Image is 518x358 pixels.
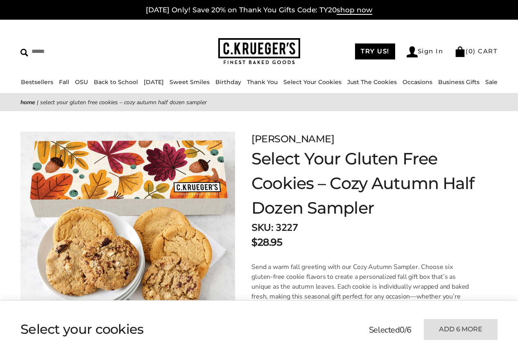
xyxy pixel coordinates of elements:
img: Bag [455,46,466,57]
span: 0 [400,324,405,335]
a: Birthday [215,78,241,86]
span: 0 [468,47,473,55]
img: Account [407,46,418,57]
nav: breadcrumbs [20,98,498,107]
a: OSU [75,78,88,86]
a: Sale [485,78,498,86]
span: Select Your Gluten Free Cookies – Cozy Autumn Half Dozen Sampler [40,98,207,106]
p: Selected / [369,324,412,336]
span: 3227 [276,221,298,234]
a: Back to School [94,78,138,86]
a: Occasions [403,78,432,86]
h1: Select Your Gluten Free Cookies – Cozy Autumn Half Dozen Sampler [251,146,498,220]
a: Fall [59,78,69,86]
a: Just The Cookies [347,78,397,86]
img: Search [20,49,28,57]
a: Thank You [247,78,278,86]
a: Business Gifts [438,78,480,86]
span: shop now [337,6,372,15]
img: C.KRUEGER'S [218,38,300,65]
strong: SKU: [251,221,273,234]
input: Search [20,45,130,58]
span: | [37,98,38,106]
a: Select Your Cookies [283,78,342,86]
a: Bestsellers [21,78,53,86]
p: Send a warm fall greeting with our Cozy Autumn Sampler. Choose six gluten-free cookie flavors to ... [251,262,475,311]
a: Sweet Smiles [170,78,210,86]
p: $28.95 [251,235,282,250]
a: [DATE] [144,78,164,86]
button: Add 6 more [424,319,498,340]
a: TRY US! [355,43,395,59]
span: 6 [407,324,412,335]
a: [DATE] Only! Save 20% on Thank You Gifts Code: TY20shop now [146,6,372,15]
a: Sign In [407,46,443,57]
img: Select Your Gluten Free Cookies – Cozy Autumn Half Dozen Sampler [20,132,235,347]
a: Home [20,98,35,106]
p: [PERSON_NAME] [251,132,498,146]
a: (0) CART [455,47,498,55]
